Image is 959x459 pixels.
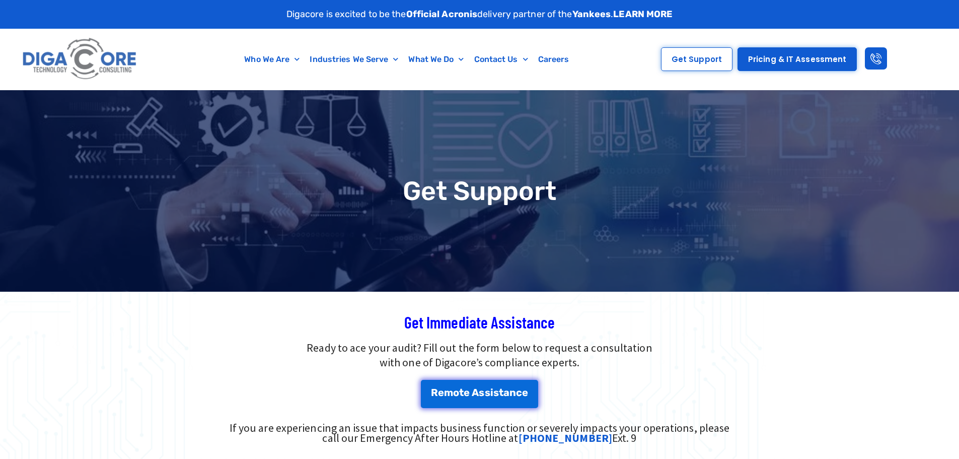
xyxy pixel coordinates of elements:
p: Digacore is excited to be the delivery partner of the . [286,8,673,21]
span: t [459,387,464,398]
a: Who We Are [239,48,305,71]
a: LEARN MORE [613,9,673,20]
span: Get Support [672,55,722,63]
span: m [444,387,453,398]
p: Ready to ace your audit? Fill out the form below to request a consultation with one of Digacore’s... [158,341,802,370]
span: Pricing & IT Assessment [748,55,846,63]
span: e [522,387,528,398]
a: What We Do [403,48,469,71]
nav: Menu [189,48,625,71]
h1: Get Support [5,178,954,204]
span: e [464,387,470,398]
span: s [485,387,490,398]
span: Get Immediate Assistance [404,312,555,332]
a: Industries We Serve [305,48,403,71]
div: If you are experiencing an issue that impacts business function or severely impacts your operatio... [222,423,737,443]
span: A [472,387,479,398]
span: R [431,387,438,398]
span: a [503,387,509,398]
a: Remote Assistance [421,380,539,408]
a: Get Support [661,47,732,71]
img: Digacore logo 1 [20,34,140,85]
a: Pricing & IT Assessment [737,47,857,71]
a: Careers [533,48,574,71]
span: c [516,387,522,398]
strong: Yankees [572,9,611,20]
span: i [490,387,493,398]
strong: Official Acronis [406,9,478,20]
span: s [493,387,499,398]
span: t [499,387,503,398]
a: Contact Us [469,48,533,71]
span: s [479,387,484,398]
a: [PHONE_NUMBER] [519,431,612,445]
span: o [453,387,459,398]
span: n [509,387,516,398]
span: e [438,387,444,398]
